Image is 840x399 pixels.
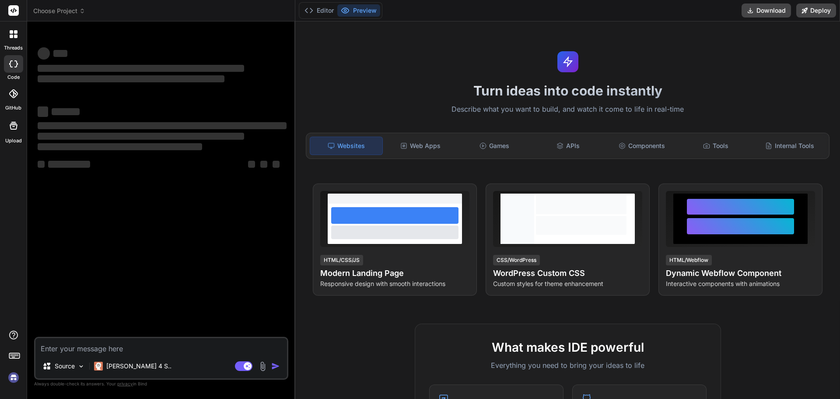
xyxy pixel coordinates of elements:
[493,267,642,279] h4: WordPress Custom CSS
[666,279,815,288] p: Interactive components with animations
[55,362,75,371] p: Source
[385,137,457,155] div: Web Apps
[38,122,287,129] span: ‌
[320,255,363,265] div: HTML/CSS/JS
[94,362,103,371] img: Claude 4 Sonnet
[38,106,48,117] span: ‌
[337,4,380,17] button: Preview
[493,255,540,265] div: CSS/WordPress
[429,338,707,357] h2: What makes IDE powerful
[4,44,23,52] label: threads
[248,161,255,168] span: ‌
[34,380,288,388] p: Always double-check its answers. Your in Bind
[742,4,791,18] button: Download
[52,108,80,115] span: ‌
[666,255,712,265] div: HTML/Webflow
[301,4,337,17] button: Editor
[796,4,836,18] button: Deploy
[38,65,244,72] span: ‌
[38,47,50,60] span: ‌
[33,7,85,15] span: Choose Project
[48,161,90,168] span: ‌
[38,75,224,82] span: ‌
[680,137,752,155] div: Tools
[6,370,21,385] img: signin
[258,361,268,371] img: attachment
[117,381,133,386] span: privacy
[310,137,383,155] div: Websites
[606,137,678,155] div: Components
[271,362,280,371] img: icon
[106,362,171,371] p: [PERSON_NAME] 4 S..
[77,363,85,370] img: Pick Models
[273,161,280,168] span: ‌
[301,104,835,115] p: Describe what you want to build, and watch it come to life in real-time
[320,279,469,288] p: Responsive design with smooth interactions
[666,267,815,279] h4: Dynamic Webflow Component
[38,143,202,150] span: ‌
[38,133,244,140] span: ‌
[260,161,267,168] span: ‌
[53,50,67,57] span: ‌
[753,137,826,155] div: Internal Tools
[532,137,604,155] div: APIs
[320,267,469,279] h4: Modern Landing Page
[301,83,835,99] h1: Turn ideas into code instantly
[493,279,642,288] p: Custom styles for theme enhancement
[429,360,707,371] p: Everything you need to bring your ideas to life
[458,137,531,155] div: Games
[5,137,22,145] label: Upload
[7,74,20,81] label: code
[38,161,45,168] span: ‌
[5,104,21,112] label: GitHub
